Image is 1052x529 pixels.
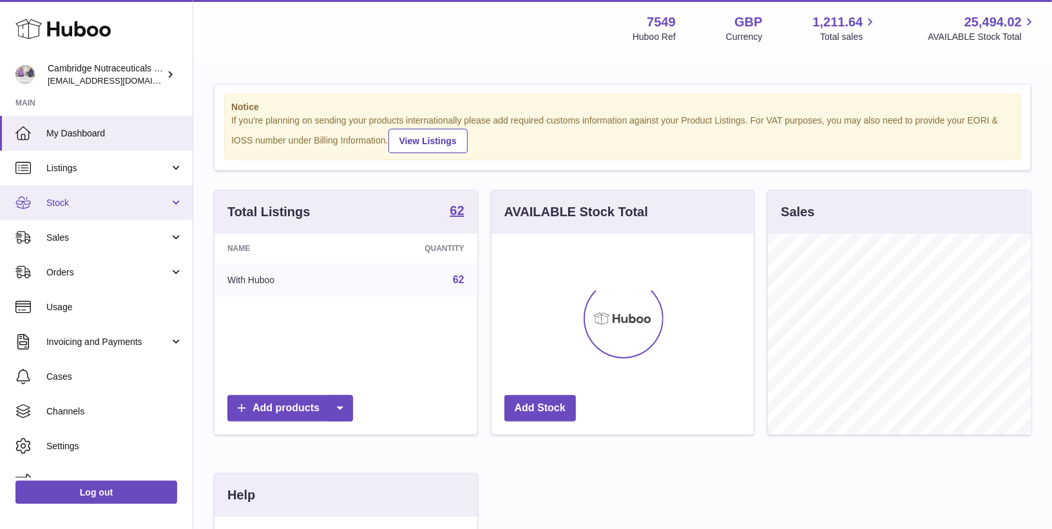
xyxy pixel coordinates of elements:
[46,197,169,209] span: Stock
[453,274,464,285] a: 62
[15,481,177,504] a: Log out
[46,162,169,174] span: Listings
[227,395,353,422] a: Add products
[928,14,1037,43] a: 25,494.02 AVAILABLE Stock Total
[46,266,169,279] span: Orders
[46,301,183,313] span: Usage
[647,14,676,31] strong: 7549
[46,371,183,383] span: Cases
[388,129,468,153] a: View Listings
[46,127,183,140] span: My Dashboard
[450,204,464,219] a: 62
[46,475,183,487] span: Returns
[504,203,648,221] h3: AVAILABLE Stock Total
[48,75,189,86] span: [EMAIL_ADDRESS][DOMAIN_NAME]
[734,14,762,31] strong: GBP
[633,31,676,43] div: Huboo Ref
[820,31,877,43] span: Total sales
[46,336,169,348] span: Invoicing and Payments
[353,234,477,263] th: Quantity
[726,31,763,43] div: Currency
[813,14,878,43] a: 1,211.64 Total sales
[231,115,1014,153] div: If you're planning on sending your products internationally please add required customs informati...
[215,234,353,263] th: Name
[231,101,1014,113] strong: Notice
[46,405,183,418] span: Channels
[46,440,183,452] span: Settings
[227,487,255,504] h3: Help
[48,62,164,87] div: Cambridge Nutraceuticals Ltd
[215,263,353,297] td: With Huboo
[813,14,863,31] span: 1,211.64
[46,232,169,244] span: Sales
[964,14,1022,31] span: 25,494.02
[15,65,35,84] img: qvc@camnutra.com
[781,203,814,221] h3: Sales
[928,31,1037,43] span: AVAILABLE Stock Total
[227,203,311,221] h3: Total Listings
[450,204,464,217] strong: 62
[504,395,576,422] a: Add Stock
